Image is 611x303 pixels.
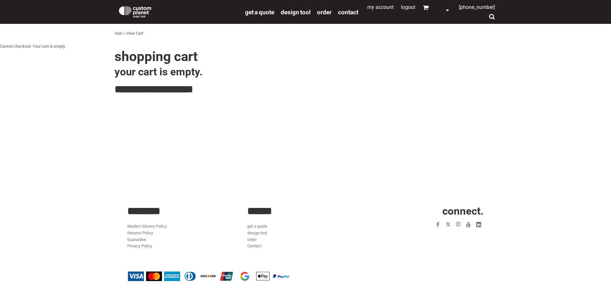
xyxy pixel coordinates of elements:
[245,8,274,16] a: get a quote
[247,237,256,242] a: order
[182,272,198,281] img: Diners Club
[245,9,274,16] span: get a quote
[281,8,311,16] a: design tool
[146,272,162,281] img: Mastercard
[128,272,144,281] img: Visa
[127,231,153,235] a: Returns Policy
[237,272,253,281] img: Google Pay
[317,9,332,16] span: order
[127,224,167,229] a: Modern Slavery Policy
[247,231,267,235] a: design tool
[338,9,358,16] span: Contact
[127,237,146,242] a: Guarantee
[338,8,358,16] a: Contact
[396,233,484,241] iframe: Customer reviews powered by Trustpilot
[273,274,289,278] img: PayPal
[115,50,496,63] h1: Shopping Cart
[164,272,180,281] img: American Express
[401,4,415,10] a: Logout
[255,272,271,281] img: Apple Pay
[127,244,152,248] a: Privacy Policy
[317,8,332,16] a: order
[368,206,484,216] h2: CONNECT.
[247,224,267,229] a: get a quote
[459,4,495,10] span: [PHONE_NUMBER]
[115,101,496,197] iframe: Customer reviews powered by Trustpilot
[247,244,261,248] a: Contact
[123,30,125,37] div: >
[115,66,496,77] h2: Your cart is empty.
[200,272,216,281] img: Discover
[115,31,122,36] a: Hub
[115,2,242,21] a: Custom Planet
[118,5,152,17] img: Custom Planet
[219,272,235,281] img: China UnionPay
[126,30,143,37] div: View Cart
[281,9,311,16] span: design tool
[367,4,394,10] a: My Account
